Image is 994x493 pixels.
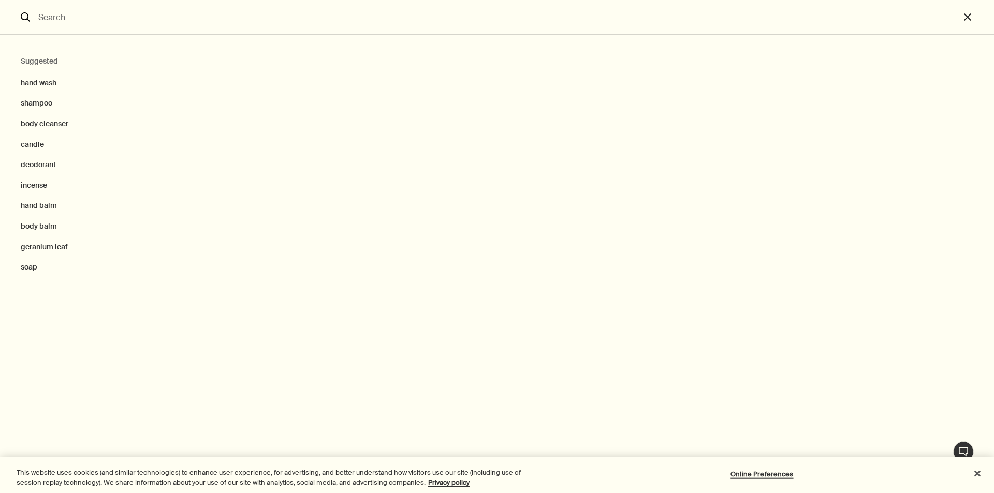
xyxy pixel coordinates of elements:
[966,462,989,485] button: Close
[729,464,794,485] button: Online Preferences, Opens the preference center dialog
[428,478,470,487] a: More information about your privacy, opens in a new tab
[953,441,974,462] button: Live Assistance
[17,468,547,488] div: This website uses cookies (and similar technologies) to enhance user experience, for advertising,...
[21,55,310,68] h2: Suggested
